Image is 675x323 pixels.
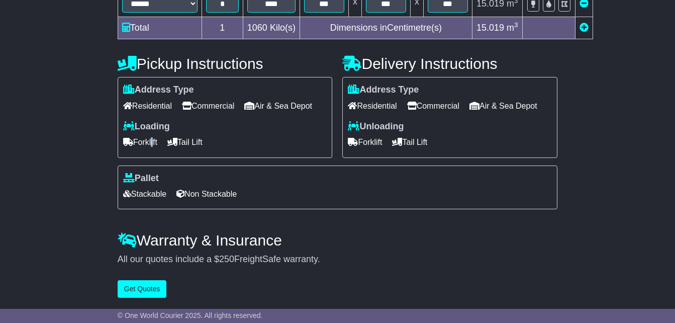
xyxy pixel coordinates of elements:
[123,85,194,96] label: Address Type
[348,85,419,96] label: Address Type
[243,17,300,39] td: Kilo(s)
[123,98,172,114] span: Residential
[392,134,427,150] span: Tail Lift
[247,23,267,33] span: 1060
[176,186,237,202] span: Non Stackable
[244,98,312,114] span: Air & Sea Depot
[118,280,167,298] button: Get Quotes
[348,134,382,150] span: Forklift
[118,17,202,39] td: Total
[182,98,234,114] span: Commercial
[469,98,537,114] span: Air & Sea Depot
[118,311,263,319] span: © One World Courier 2025. All rights reserved.
[118,55,333,72] h4: Pickup Instructions
[407,98,459,114] span: Commercial
[123,134,157,150] span: Forklift
[342,55,557,72] h4: Delivery Instructions
[202,17,243,39] td: 1
[118,232,557,249] h4: Warranty & Insurance
[514,21,518,29] sup: 3
[507,23,518,33] span: m
[123,173,159,184] label: Pallet
[580,23,589,33] a: Add new item
[123,186,166,202] span: Stackable
[348,121,404,132] label: Unloading
[348,98,397,114] span: Residential
[123,121,170,132] label: Loading
[167,134,203,150] span: Tail Lift
[118,254,557,265] div: All our quotes include a $ FreightSafe warranty.
[300,17,472,39] td: Dimensions in Centimetre(s)
[219,254,234,264] span: 250
[476,23,504,33] span: 15.019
